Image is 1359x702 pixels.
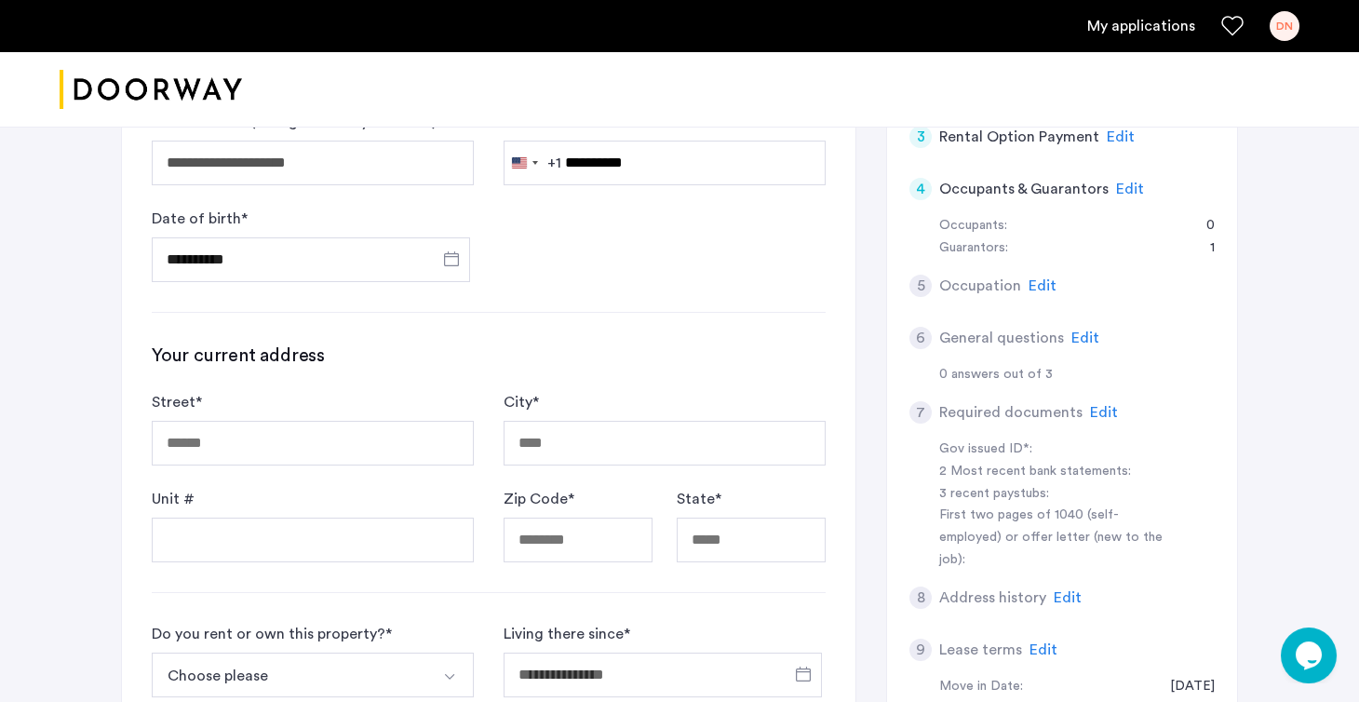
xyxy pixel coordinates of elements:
[939,505,1174,572] div: First two pages of 1040 (self-employed) or offer letter (new to the job):
[152,623,392,645] div: Do you rent or own this property? *
[909,178,932,200] div: 4
[909,126,932,148] div: 3
[1090,405,1118,420] span: Edit
[939,483,1174,506] div: 3 recent paystubs:
[152,343,826,369] h3: Your current address
[939,327,1064,349] h5: General questions
[1221,15,1244,37] a: Favorites
[909,275,932,297] div: 5
[60,55,242,125] img: logo
[442,669,457,684] img: arrow
[504,391,539,413] label: City *
[1151,676,1215,698] div: 08/22/2025
[547,152,561,174] div: +1
[1281,628,1340,683] iframe: chat widget
[939,676,1023,698] div: Move in Date:
[939,126,1099,148] h5: Rental Option Payment
[1188,215,1215,237] div: 0
[152,391,202,413] label: Street *
[505,142,561,184] button: Selected country
[909,587,932,609] div: 8
[939,215,1007,237] div: Occupants:
[1071,331,1099,345] span: Edit
[152,653,430,697] button: Select option
[60,55,242,125] a: Cazamio logo
[792,663,814,685] button: Open calendar
[939,587,1046,609] h5: Address history
[939,639,1022,661] h5: Lease terms
[939,401,1083,424] h5: Required documents
[939,178,1109,200] h5: Occupants & Guarantors
[1087,15,1195,37] a: My application
[1116,182,1144,196] span: Edit
[909,401,932,424] div: 7
[939,439,1174,461] div: Gov issued ID*:
[909,327,932,349] div: 6
[1029,278,1056,293] span: Edit
[939,364,1215,386] div: 0 answers out of 3
[429,653,474,697] button: Select option
[1270,11,1299,41] div: DN
[504,488,574,510] label: Zip Code *
[939,275,1021,297] h5: Occupation
[152,488,195,510] label: Unit #
[939,237,1008,260] div: Guarantors:
[504,623,630,645] label: Living there since *
[939,461,1174,483] div: 2 Most recent bank statements:
[1107,129,1135,144] span: Edit
[909,639,932,661] div: 9
[1191,237,1215,260] div: 1
[440,248,463,270] button: Open calendar
[677,488,721,510] label: State *
[1054,590,1082,605] span: Edit
[1029,642,1057,657] span: Edit
[152,208,248,230] label: Date of birth *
